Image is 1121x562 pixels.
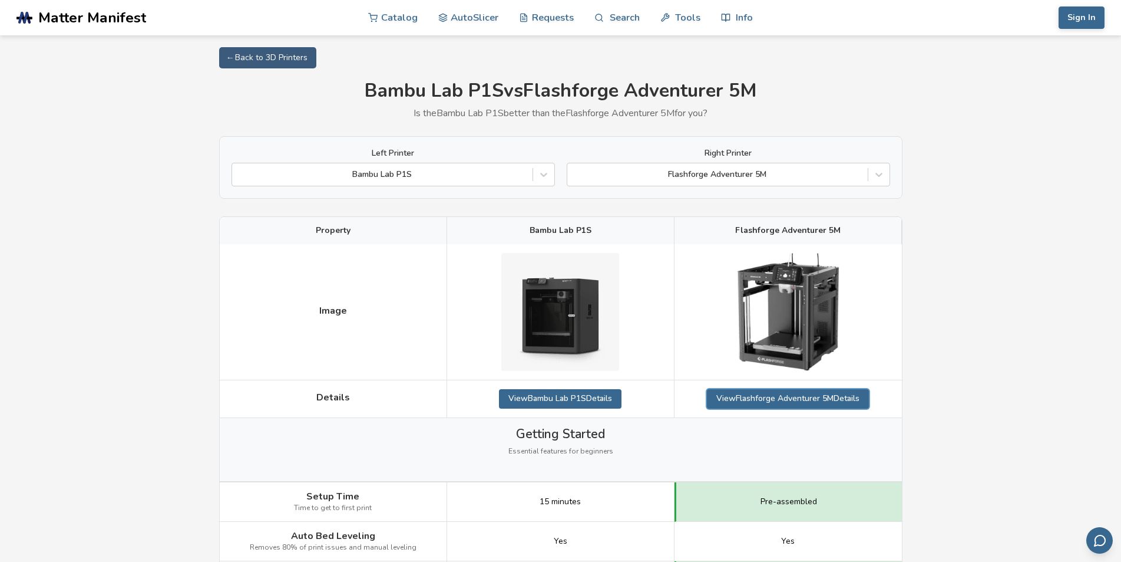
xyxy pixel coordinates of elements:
[219,108,902,119] p: Is the Bambu Lab P1S better than the Flashforge Adventurer 5M for you?
[238,170,240,179] input: Bambu Lab P1S
[760,497,817,507] span: Pre-assembled
[554,537,567,546] span: Yes
[729,253,847,371] img: Flashforge Adventurer 5M
[499,389,621,408] a: ViewBambu Lab P1SDetails
[38,9,146,26] span: Matter Manifest
[319,305,347,316] span: Image
[1086,527,1113,554] button: Send feedback via email
[306,491,359,502] span: Setup Time
[540,497,581,507] span: 15 minutes
[501,253,619,371] img: Bambu Lab P1S
[508,448,613,456] span: Essential features for beginners
[294,504,372,512] span: Time to get to first print
[316,392,350,403] span: Details
[232,149,555,158] label: Left Printer
[219,47,316,68] a: ← Back to 3D Printers
[567,149,890,158] label: Right Printer
[781,537,795,546] span: Yes
[291,531,375,541] span: Auto Bed Leveling
[573,170,576,179] input: Flashforge Adventurer 5M
[735,226,841,235] span: Flashforge Adventurer 5M
[1059,6,1105,29] button: Sign In
[316,226,350,235] span: Property
[516,427,605,441] span: Getting Started
[250,544,416,552] span: Removes 80% of print issues and manual leveling
[219,80,902,102] h1: Bambu Lab P1S vs Flashforge Adventurer 5M
[707,389,869,408] a: ViewFlashforge Adventurer 5MDetails
[530,226,591,235] span: Bambu Lab P1S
